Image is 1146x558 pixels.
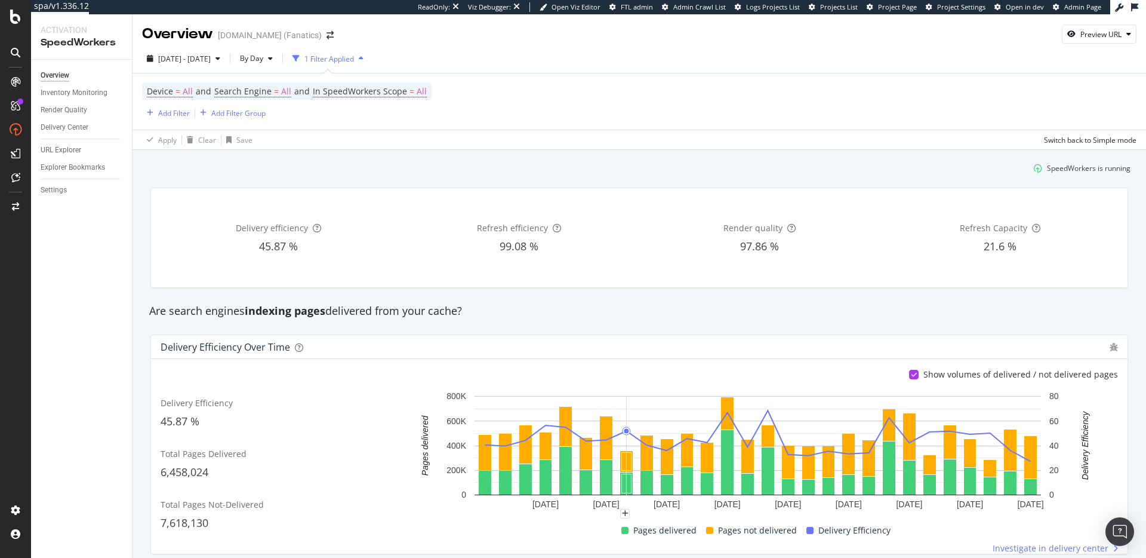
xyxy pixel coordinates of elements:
[294,85,310,97] span: and
[735,2,800,12] a: Logs Projects List
[142,130,177,149] button: Apply
[211,108,266,118] div: Add Filter Group
[142,24,213,44] div: Overview
[41,184,67,197] div: Settings
[621,2,653,11] span: FTL admin
[41,161,105,174] div: Explorer Bookmarks
[41,69,69,82] div: Overview
[446,392,466,401] text: 800K
[41,104,124,116] a: Render Quality
[662,2,726,12] a: Admin Crawl List
[775,500,801,510] text: [DATE]
[1049,441,1059,450] text: 40
[609,2,653,12] a: FTL admin
[984,239,1016,253] span: 21.6 %
[288,49,368,68] button: 1 Filter Applied
[1105,517,1134,546] div: Open Intercom Messenger
[41,144,81,157] div: URL Explorer
[41,144,124,157] a: URL Explorer
[960,222,1027,234] span: Refresh Capacity
[41,87,124,99] a: Inventory Monitoring
[161,516,208,530] span: 7,618,130
[896,500,922,510] text: [DATE]
[143,303,1135,319] div: Are search engines delivered from your cache?
[417,83,427,100] span: All
[41,36,122,50] div: SpeedWorkers
[1044,135,1136,145] div: Switch back to Simple mode
[809,2,858,12] a: Projects List
[236,222,308,234] span: Delivery efficiency
[878,2,917,11] span: Project Page
[540,2,600,12] a: Open Viz Editor
[147,85,173,97] span: Device
[161,414,199,428] span: 45.87 %
[994,2,1044,12] a: Open in dev
[161,465,208,479] span: 6,458,024
[274,85,279,97] span: =
[313,85,407,97] span: In SpeedWorkers Scope
[836,500,862,510] text: [DATE]
[654,500,680,510] text: [DATE]
[41,184,124,197] a: Settings
[867,2,917,12] a: Project Page
[1039,130,1136,149] button: Switch back to Simple mode
[409,85,414,97] span: =
[926,2,985,12] a: Project Settings
[820,2,858,11] span: Projects List
[723,222,783,234] span: Render quality
[326,31,334,39] div: arrow-right-arrow-left
[245,303,325,318] strong: indexing pages
[142,106,190,120] button: Add Filter
[993,542,1118,554] a: Investigate in delivery center
[633,523,697,538] span: Pages delivered
[477,222,548,234] span: Refresh efficiency
[304,54,354,64] div: 1 Filter Applied
[41,121,124,134] a: Delivery Center
[446,441,466,450] text: 400K
[673,2,726,11] span: Admin Crawl List
[620,509,630,519] div: plus
[1062,24,1136,44] button: Preview URL
[214,85,272,97] span: Search Engine
[418,2,450,12] div: ReadOnly:
[41,121,88,134] div: Delivery Center
[446,465,466,475] text: 200K
[1080,411,1090,480] text: Delivery Efficiency
[161,499,264,510] span: Total Pages Not-Delivered
[1049,490,1054,500] text: 0
[718,523,797,538] span: Pages not delivered
[532,500,559,510] text: [DATE]
[1080,29,1122,39] div: Preview URL
[41,87,107,99] div: Inventory Monitoring
[235,53,263,63] span: By Day
[195,106,266,120] button: Add Filter Group
[446,416,466,426] text: 600K
[714,500,741,510] text: [DATE]
[1006,2,1044,11] span: Open in dev
[1018,500,1044,510] text: [DATE]
[41,24,122,36] div: Activation
[1049,416,1059,426] text: 60
[196,85,211,97] span: and
[235,49,278,68] button: By Day
[183,83,193,100] span: All
[740,239,779,253] span: 97.86 %
[937,2,985,11] span: Project Settings
[182,130,216,149] button: Clear
[218,29,322,41] div: [DOMAIN_NAME] (Fanatics)
[461,490,466,500] text: 0
[175,85,180,97] span: =
[420,415,430,476] text: Pages delivered
[468,2,511,12] div: Viz Debugger:
[403,390,1111,514] svg: A chart.
[41,104,87,116] div: Render Quality
[221,130,252,149] button: Save
[161,448,247,459] span: Total Pages Delivered
[198,135,216,145] div: Clear
[923,369,1118,381] div: Show volumes of delivered / not delivered pages
[593,500,620,510] text: [DATE]
[1064,2,1101,11] span: Admin Page
[41,69,124,82] a: Overview
[158,135,177,145] div: Apply
[552,2,600,11] span: Open Viz Editor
